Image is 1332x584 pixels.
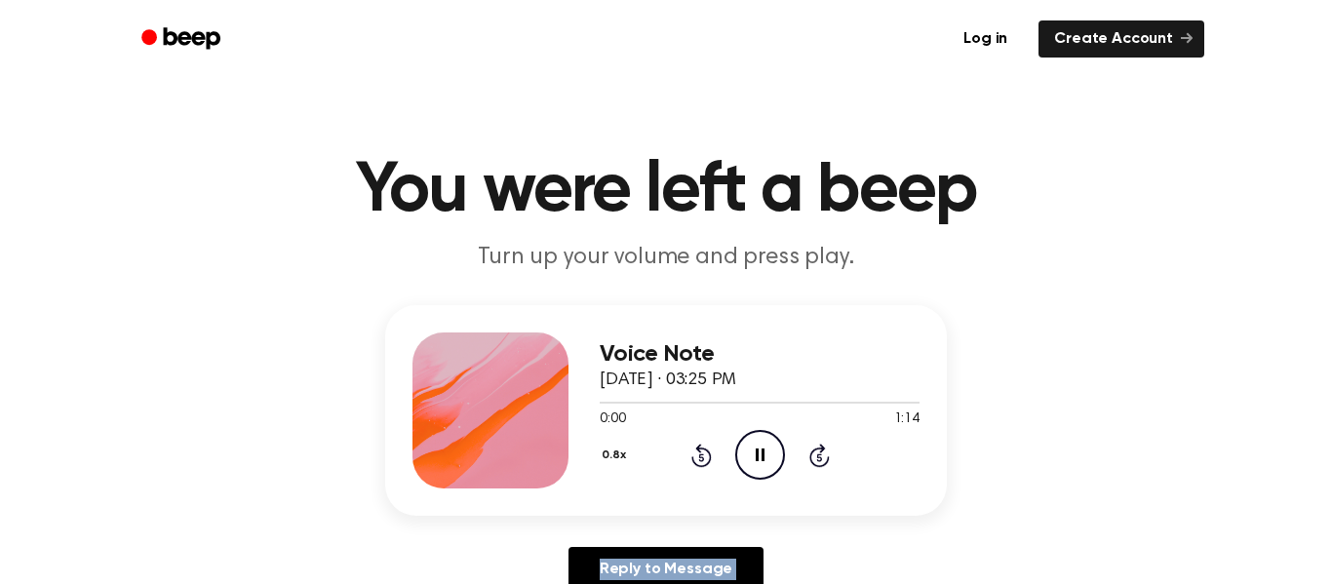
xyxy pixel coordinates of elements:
[600,371,736,389] span: [DATE] · 03:25 PM
[944,17,1027,61] a: Log in
[600,439,633,472] button: 0.8x
[600,341,920,368] h3: Voice Note
[1038,20,1204,58] a: Create Account
[894,409,920,430] span: 1:14
[600,409,625,430] span: 0:00
[128,20,238,58] a: Beep
[292,242,1040,274] p: Turn up your volume and press play.
[167,156,1165,226] h1: You were left a beep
